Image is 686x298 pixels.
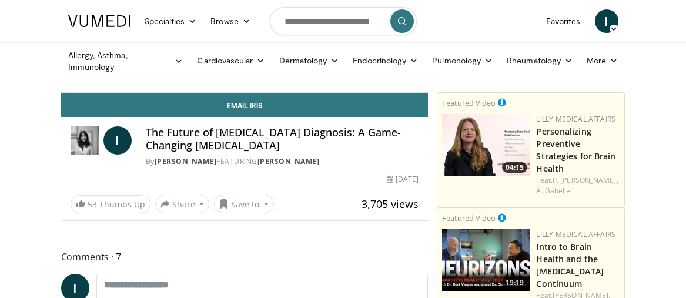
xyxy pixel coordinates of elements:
[536,229,615,239] a: Lilly Medical Affairs
[346,49,425,72] a: Endocrinology
[595,9,618,33] a: I
[146,126,419,152] h4: The Future of [MEDICAL_DATA] Diagnosis: A Game-Changing [MEDICAL_DATA]
[442,114,530,176] a: 04:15
[190,49,272,72] a: Cardiovascular
[442,98,496,108] small: Featured Video
[536,175,620,196] div: Feat.
[71,195,150,213] a: 53 Thumbs Up
[146,156,419,167] div: By FEATURING
[536,186,570,196] a: A. Gabelle
[270,7,417,35] input: Search topics, interventions
[553,175,618,185] a: P. [PERSON_NAME],
[442,229,530,291] a: 19:19
[71,126,99,155] img: Dr. Iris Gorfinkel
[68,15,130,27] img: VuMedi Logo
[155,156,217,166] a: [PERSON_NAME]
[138,9,204,33] a: Specialties
[387,174,419,185] div: [DATE]
[214,195,274,213] button: Save to
[500,49,580,72] a: Rheumatology
[425,49,500,72] a: Pulmonology
[155,195,210,213] button: Share
[442,229,530,291] img: a80fd508-2012-49d4-b73e-1d4e93549e78.png.150x105_q85_crop-smart_upscale.jpg
[536,114,615,124] a: Lilly Medical Affairs
[61,93,429,117] a: Email Iris
[272,49,346,72] a: Dermatology
[442,213,496,223] small: Featured Video
[502,277,527,288] span: 19:19
[88,199,97,210] span: 53
[203,9,257,33] a: Browse
[257,156,320,166] a: [PERSON_NAME]
[362,197,419,211] span: 3,705 views
[61,249,429,264] span: Comments 7
[536,241,603,289] a: Intro to Brain Health and the [MEDICAL_DATA] Continuum
[442,114,530,176] img: c3be7821-a0a3-4187-927a-3bb177bd76b4.png.150x105_q85_crop-smart_upscale.jpg
[539,9,588,33] a: Favorites
[61,49,190,73] a: Allergy, Asthma, Immunology
[536,126,615,174] a: Personalizing Preventive Strategies for Brain Health
[103,126,132,155] a: I
[580,49,625,72] a: More
[502,162,527,173] span: 04:15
